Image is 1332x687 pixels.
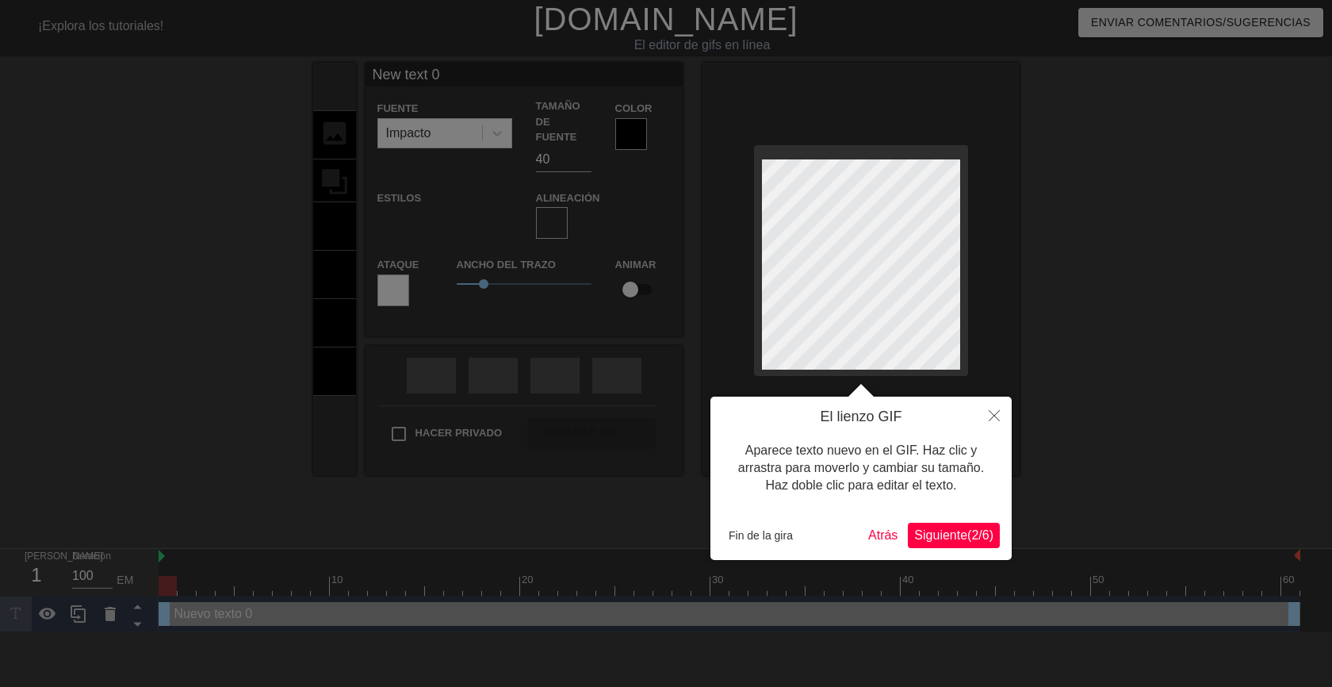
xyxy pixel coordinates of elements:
font: Aparece texto nuevo en el GIF. Haz clic y arrastra para moverlo y cambiar su tamaño. Haz doble cl... [738,443,984,493]
font: 6 [982,528,989,542]
button: Fin de la gira [722,524,799,547]
button: Cerca [977,397,1012,433]
font: ) [989,528,993,542]
font: Siguiente [914,528,967,542]
button: Próximo [908,523,1000,548]
h4: El lienzo GIF [722,409,1000,426]
font: / [978,528,982,542]
font: Fin de la gira [729,529,793,542]
font: Atrás [868,528,898,542]
button: Atrás [862,523,904,548]
font: ( [967,528,971,542]
font: El lienzo GIF [820,409,901,424]
font: 2 [971,528,978,542]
